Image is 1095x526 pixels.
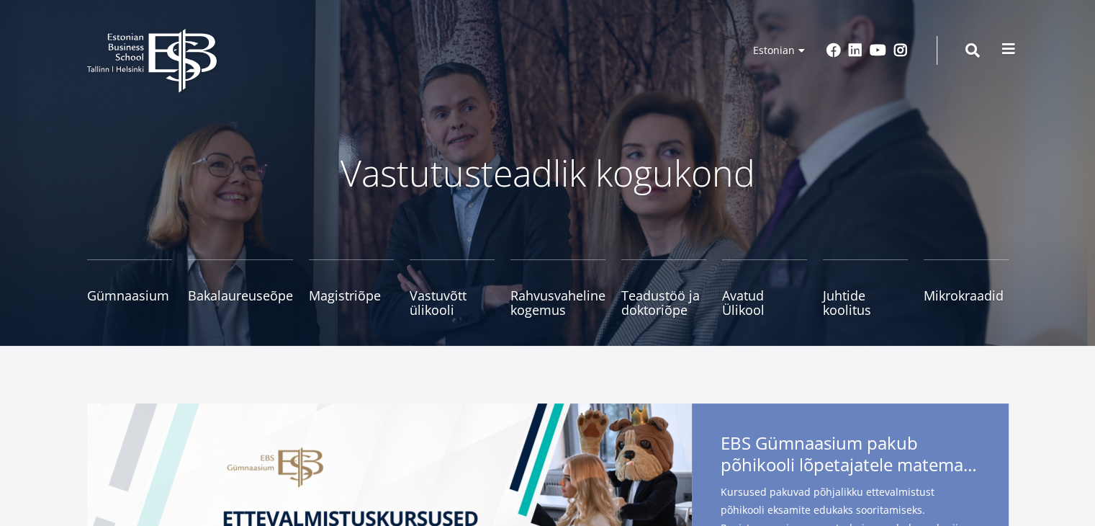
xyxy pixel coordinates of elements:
span: Vastuvõtt ülikooli [410,288,495,317]
a: Bakalaureuseõpe [188,259,293,317]
a: Facebook [826,43,841,58]
span: põhikooli lõpetajatele matemaatika- ja eesti keele kursuseid [721,454,980,476]
a: Juhtide koolitus [823,259,908,317]
a: Rahvusvaheline kogemus [510,259,605,317]
a: Youtube [870,43,886,58]
span: Magistriõpe [309,288,394,303]
p: Vastutusteadlik kogukond [166,151,929,195]
a: Teadustöö ja doktoriõpe [621,259,706,317]
a: Mikrokraadid [924,259,1009,317]
span: Teadustöö ja doktoriõpe [621,288,706,317]
span: Juhtide koolitus [823,288,908,317]
span: EBS Gümnaasium pakub [721,432,980,480]
a: Magistriõpe [309,259,394,317]
span: Mikrokraadid [924,288,1009,303]
a: Linkedin [848,43,862,58]
span: Avatud Ülikool [722,288,807,317]
a: Gümnaasium [87,259,172,317]
a: Vastuvõtt ülikooli [410,259,495,317]
span: Rahvusvaheline kogemus [510,288,605,317]
span: Gümnaasium [87,288,172,303]
a: Instagram [893,43,908,58]
span: Bakalaureuseõpe [188,288,293,303]
a: Avatud Ülikool [722,259,807,317]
